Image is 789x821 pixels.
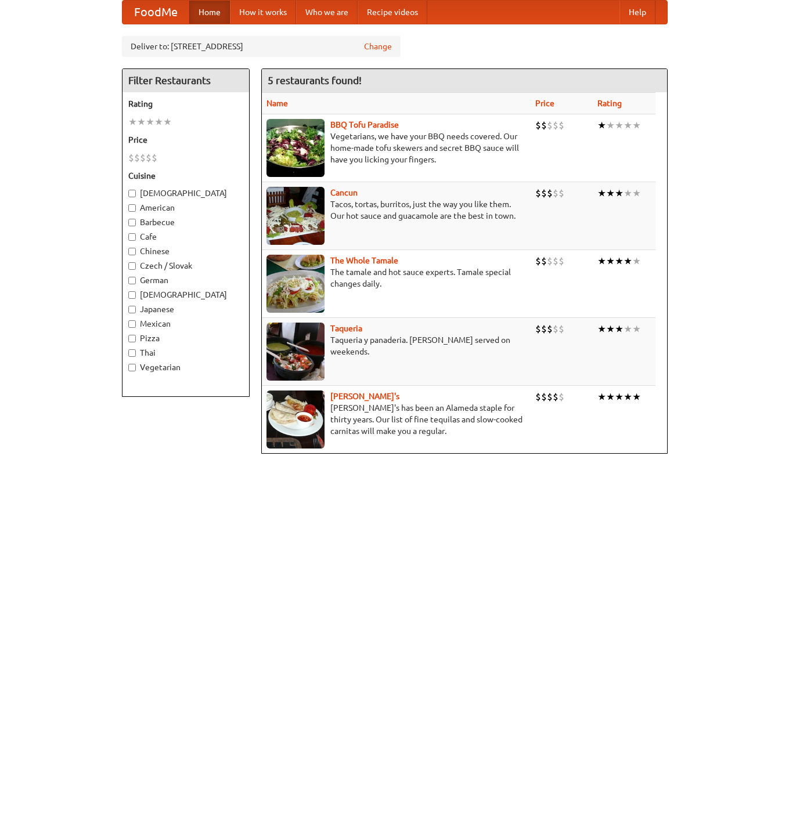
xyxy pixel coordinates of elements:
a: Change [364,41,392,52]
li: ★ [632,255,641,267]
p: [PERSON_NAME]'s has been an Alameda staple for thirty years. Our list of fine tequilas and slow-c... [266,402,526,437]
input: [DEMOGRAPHIC_DATA] [128,190,136,197]
a: The Whole Tamale [330,256,398,265]
li: $ [541,255,547,267]
li: ★ [624,390,632,403]
a: Rating [597,99,622,108]
a: Price [535,99,554,108]
li: ★ [632,390,641,403]
li: $ [553,187,559,200]
h5: Rating [128,98,243,110]
a: Home [189,1,230,24]
input: Barbecue [128,219,136,226]
li: ★ [597,255,606,267]
li: $ [559,390,564,403]
li: $ [152,151,157,164]
p: Vegetarians, we have your BBQ needs covered. Our home-made tofu skewers and secret BBQ sauce will... [266,131,526,165]
a: Taqueria [330,324,362,333]
label: Thai [128,347,243,359]
li: ★ [632,119,641,132]
li: $ [535,390,541,403]
a: BBQ Tofu Paradise [330,120,399,129]
img: tofuparadise.jpg [266,119,325,177]
li: $ [541,323,547,335]
li: ★ [597,390,606,403]
li: ★ [606,255,615,267]
a: Help [619,1,655,24]
img: pedros.jpg [266,390,325,449]
input: Thai [128,349,136,357]
input: German [128,277,136,284]
input: [DEMOGRAPHIC_DATA] [128,291,136,299]
input: Cafe [128,233,136,241]
li: $ [547,119,553,132]
li: ★ [624,323,632,335]
li: $ [559,323,564,335]
input: Japanese [128,306,136,313]
li: $ [547,390,553,403]
li: $ [553,119,559,132]
li: ★ [137,115,146,128]
label: Barbecue [128,216,243,228]
label: [DEMOGRAPHIC_DATA] [128,187,243,199]
label: Japanese [128,303,243,315]
label: Cafe [128,231,243,243]
li: $ [535,255,541,267]
li: ★ [624,119,632,132]
li: $ [541,390,547,403]
li: $ [547,255,553,267]
li: ★ [615,255,624,267]
img: cancun.jpg [266,187,325,245]
li: $ [128,151,134,164]
input: Chinese [128,248,136,255]
li: ★ [606,187,615,200]
p: The tamale and hot sauce experts. Tamale special changes daily. [266,266,526,290]
p: Tacos, tortas, burritos, just the way you like them. Our hot sauce and guacamole are the best in ... [266,198,526,222]
a: Recipe videos [358,1,427,24]
li: $ [559,187,564,200]
li: ★ [615,119,624,132]
label: American [128,202,243,214]
li: ★ [163,115,172,128]
li: ★ [615,187,624,200]
input: Vegetarian [128,364,136,371]
li: $ [140,151,146,164]
a: Name [266,99,288,108]
li: ★ [597,323,606,335]
li: ★ [597,119,606,132]
li: ★ [615,390,624,403]
li: $ [559,119,564,132]
label: Mexican [128,318,243,330]
li: $ [146,151,152,164]
li: ★ [632,323,641,335]
a: FoodMe [123,1,189,24]
li: $ [541,187,547,200]
h5: Price [128,134,243,146]
label: Chinese [128,245,243,257]
h5: Cuisine [128,170,243,182]
img: taqueria.jpg [266,323,325,381]
li: $ [134,151,140,164]
a: Cancun [330,188,358,197]
a: Who we are [296,1,358,24]
li: ★ [624,255,632,267]
li: ★ [597,187,606,200]
a: [PERSON_NAME]'s [330,392,399,401]
label: Vegetarian [128,361,243,373]
input: American [128,204,136,212]
li: $ [559,255,564,267]
input: Mexican [128,320,136,328]
img: wholetamale.jpg [266,255,325,313]
li: ★ [615,323,624,335]
li: $ [547,187,553,200]
h4: Filter Restaurants [123,69,249,92]
li: $ [535,119,541,132]
li: $ [553,390,559,403]
div: Deliver to: [STREET_ADDRESS] [122,36,401,57]
ng-pluralize: 5 restaurants found! [268,75,362,86]
input: Czech / Slovak [128,262,136,270]
li: $ [535,187,541,200]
